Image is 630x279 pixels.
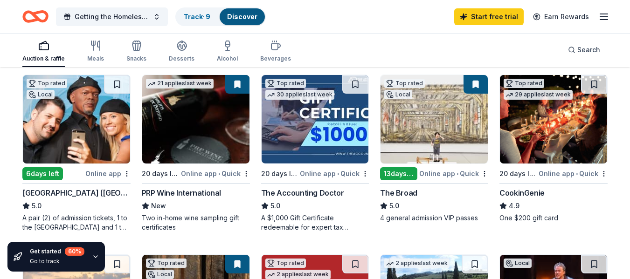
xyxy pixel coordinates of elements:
[142,213,250,232] div: Two in-home wine sampling gift certificates
[169,36,194,67] button: Desserts
[380,213,488,223] div: 4 general admission VIP passes
[27,90,55,99] div: Local
[419,168,488,179] div: Online app Quick
[389,200,399,211] span: 5.0
[146,259,187,268] div: Top rated
[30,258,84,265] div: Go to track
[499,187,545,198] div: CookinGenie
[457,170,458,177] span: •
[499,75,608,223] a: Image for CookinGenieTop rated29 applieslast week20 days leftOnline app•QuickCookinGenie4.9One $2...
[527,8,595,25] a: Earn Rewards
[175,7,266,26] button: Track· 9Discover
[504,90,573,100] div: 29 applies last week
[169,55,194,62] div: Desserts
[146,270,174,279] div: Local
[30,247,84,256] div: Get started
[384,90,412,99] div: Local
[261,168,298,179] div: 20 days left
[384,259,450,268] div: 2 applies last week
[22,6,48,27] a: Home
[499,213,608,223] div: One $200 gift card
[504,259,532,268] div: Local
[217,55,238,62] div: Alcohol
[22,213,131,232] div: A pair (2) of admission tickets, 1 to the [GEOGRAPHIC_DATA] and 1 to the [GEOGRAPHIC_DATA]
[227,13,257,20] a: Discover
[265,259,306,268] div: Top rated
[126,55,146,62] div: Snacks
[32,200,42,211] span: 5.0
[23,75,130,163] img: Image for Hollywood Wax Museum (Hollywood)
[218,170,220,177] span: •
[539,168,608,179] div: Online app Quick
[65,247,84,256] div: 60 %
[576,170,578,177] span: •
[384,79,425,88] div: Top rated
[265,90,334,100] div: 30 applies last week
[380,167,417,180] div: 13 days left
[260,36,291,67] button: Beverages
[261,75,369,232] a: Image for The Accounting DoctorTop rated30 applieslast week20 days leftOnline app•QuickThe Accoun...
[217,36,238,67] button: Alcohol
[380,75,488,223] a: Image for The BroadTop ratedLocal13days leftOnline app•QuickThe Broad5.04 general admission VIP p...
[22,167,63,180] div: 6 days left
[577,44,600,55] span: Search
[56,7,168,26] button: Getting the Homeless Home
[337,170,339,177] span: •
[75,11,149,22] span: Getting the Homeless Home
[22,187,131,198] div: [GEOGRAPHIC_DATA] ([GEOGRAPHIC_DATA])
[85,168,131,179] div: Online app
[500,75,607,163] img: Image for CookinGenie
[142,75,249,163] img: Image for PRP Wine International
[126,36,146,67] button: Snacks
[509,200,519,211] span: 4.9
[260,55,291,62] div: Beverages
[561,41,608,59] button: Search
[261,187,344,198] div: The Accounting Doctor
[381,75,488,163] img: Image for The Broad
[181,168,250,179] div: Online app Quick
[499,168,537,179] div: 20 days left
[146,79,214,88] div: 21 applies last week
[261,213,369,232] div: A $1,000 Gift Certificate redeemable for expert tax preparation or tax resolution services—recipi...
[300,168,369,179] div: Online app Quick
[22,55,65,62] div: Auction & raffle
[184,13,210,20] a: Track· 9
[22,36,65,67] button: Auction & raffle
[270,200,280,211] span: 5.0
[262,75,369,163] img: Image for The Accounting Doctor
[22,75,131,232] a: Image for Hollywood Wax Museum (Hollywood)Top ratedLocal6days leftOnline app[GEOGRAPHIC_DATA] ([G...
[87,36,104,67] button: Meals
[27,79,67,88] div: Top rated
[142,75,250,232] a: Image for PRP Wine International21 applieslast week20 days leftOnline app•QuickPRP Wine Internati...
[504,79,544,88] div: Top rated
[142,168,179,179] div: 20 days left
[265,79,306,88] div: Top rated
[380,187,417,198] div: The Broad
[87,55,104,62] div: Meals
[142,187,221,198] div: PRP Wine International
[454,8,524,25] a: Start free trial
[151,200,166,211] span: New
